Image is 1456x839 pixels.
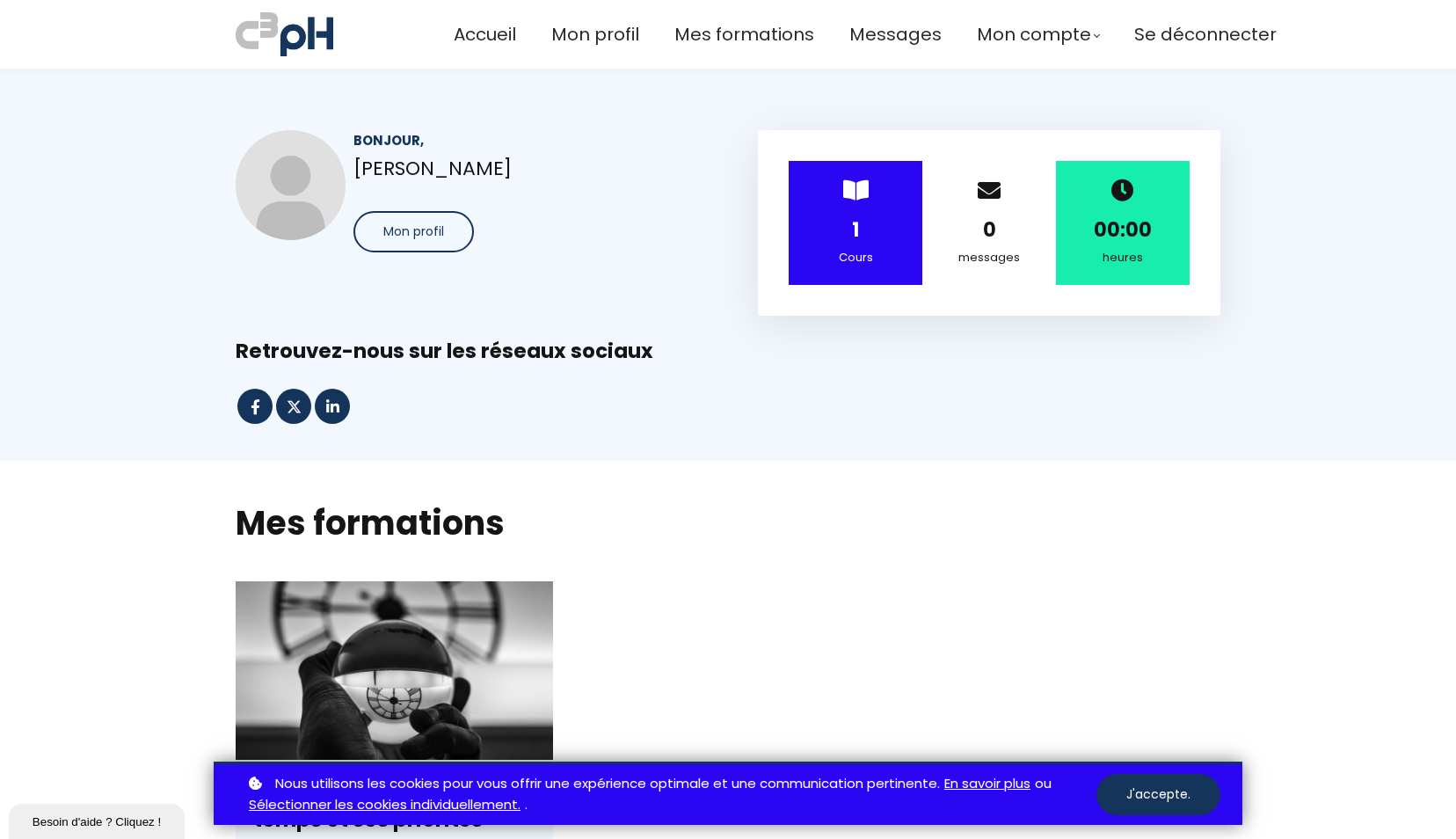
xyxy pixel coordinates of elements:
[353,130,698,150] div: Bonjour,
[236,338,1220,365] div: Retrouvez-nous sur les réseaux sociaux
[849,20,942,49] a: Messages
[454,20,516,49] a: Accueil
[383,223,444,241] span: Mon profil
[811,248,900,267] div: Cours
[236,130,346,240] img: 68b86dfdff822f8abc0f4d1e.jpg
[551,20,639,49] a: Mon profil
[944,248,1034,267] div: messages
[1134,20,1277,49] a: Se déconnecter
[9,800,188,839] iframe: chat widget
[236,500,1220,545] h2: Mes formations
[275,773,940,795] span: Nous utilisons les cookies pour vous offrir une expérience optimale et une communication pertinente.
[1094,216,1152,244] strong: 00:00
[249,794,521,816] a: Sélectionner les cookies individuellement.
[977,20,1091,49] span: Mon compte
[236,9,333,60] img: a70bc7685e0efc0bd0b04b3506828469.jpeg
[244,773,1096,817] p: ou .
[1078,248,1168,267] div: heures
[789,161,922,285] div: >
[353,153,698,184] p: [PERSON_NAME]
[674,20,814,49] a: Mes formations
[1096,774,1220,815] button: J'accepte.
[852,216,859,244] strong: 1
[983,216,996,244] strong: 0
[353,211,474,252] button: Mon profil
[944,773,1030,795] a: En savoir plus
